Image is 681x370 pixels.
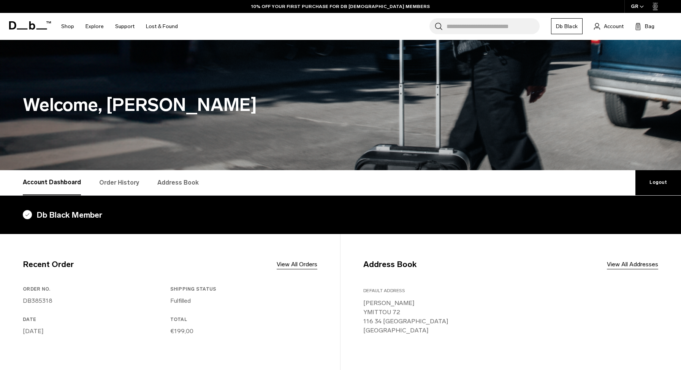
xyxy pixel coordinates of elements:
[23,258,74,270] h4: Recent Order
[170,296,315,305] p: Fulfilled
[363,258,417,270] h4: Address Book
[277,260,317,269] a: View All Orders
[635,170,681,195] a: Logout
[23,170,81,195] a: Account Dashboard
[23,286,167,293] h3: Order No.
[55,13,184,40] nav: Main Navigation
[170,286,315,293] h3: Shipping Status
[604,22,624,30] span: Account
[61,13,74,40] a: Shop
[635,22,654,31] button: Bag
[86,13,104,40] a: Explore
[363,288,405,293] span: Default Address
[170,327,315,336] p: €199,00
[645,22,654,30] span: Bag
[23,327,167,336] p: [DATE]
[170,316,315,323] h3: Total
[23,92,658,119] h1: Welcome, [PERSON_NAME]
[146,13,178,40] a: Lost & Found
[23,209,658,221] h4: Db Black Member
[251,3,430,10] a: 10% OFF YOUR FIRST PURCHASE FOR DB [DEMOGRAPHIC_DATA] MEMBERS
[607,260,658,269] a: View All Addresses
[363,299,658,335] p: [PERSON_NAME] YMITTOU 72 116 34 [GEOGRAPHIC_DATA] [GEOGRAPHIC_DATA]
[23,316,167,323] h3: Date
[99,170,139,195] a: Order History
[157,170,199,195] a: Address Book
[23,297,52,304] a: DB385318
[115,13,135,40] a: Support
[551,18,583,34] a: Db Black
[594,22,624,31] a: Account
